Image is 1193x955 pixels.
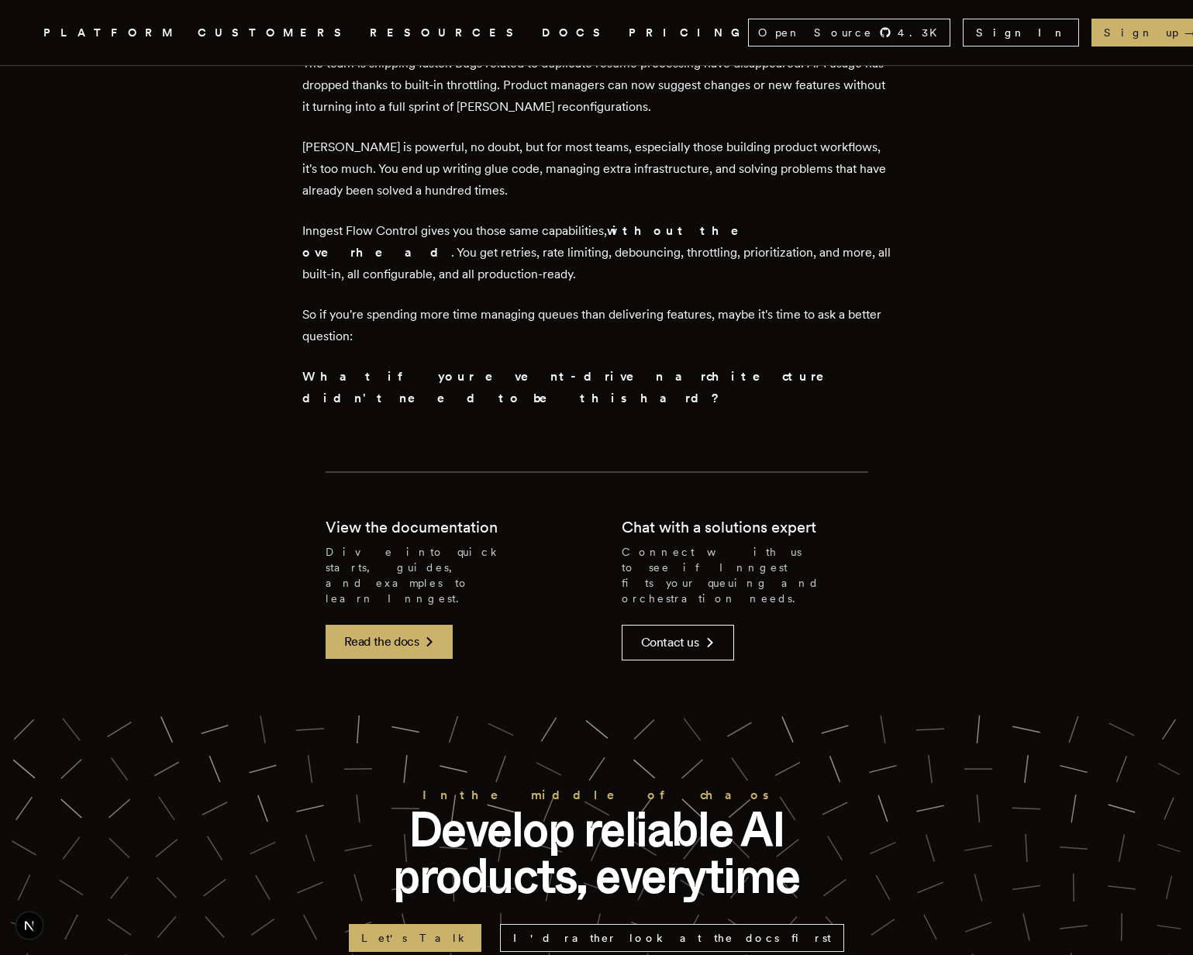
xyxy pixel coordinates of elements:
[898,25,946,40] span: 4.3 K
[349,784,845,806] h2: In the middle of chaos
[302,304,891,347] p: So if you're spending more time managing queues than delivering features, maybe it's time to ask ...
[542,23,610,43] a: DOCS
[500,924,844,952] a: I'd rather look at the docs first
[963,19,1079,47] a: Sign In
[622,625,734,660] a: Contact us
[629,23,748,43] a: PRICING
[326,544,572,606] p: Dive into quick starts, guides, and examples to learn Inngest.
[370,23,523,43] button: RESOURCES
[43,23,179,43] button: PLATFORM
[622,544,868,606] p: Connect with us to see if Inngest fits your queuing and orchestration needs.
[758,25,873,40] span: Open Source
[302,223,760,260] strong: without the overhead
[349,924,481,952] a: Let's Talk
[326,516,498,538] h2: View the documentation
[622,516,816,538] h2: Chat with a solutions expert
[349,806,845,899] p: Develop reliable AI products, everytime
[326,625,453,659] a: Read the docs
[302,136,891,202] p: [PERSON_NAME] is powerful, no doubt, but for most teams, especially those building product workfl...
[302,220,891,285] p: Inngest Flow Control gives you those same capabilities, . You get retries, rate limiting, debounc...
[198,23,351,43] a: CUSTOMERS
[302,53,891,118] p: The team is shipping faster. Bugs related to duplicate resume processing have disappeared. API us...
[302,369,846,405] strong: What if your event-driven architecture didn't need to be this hard?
